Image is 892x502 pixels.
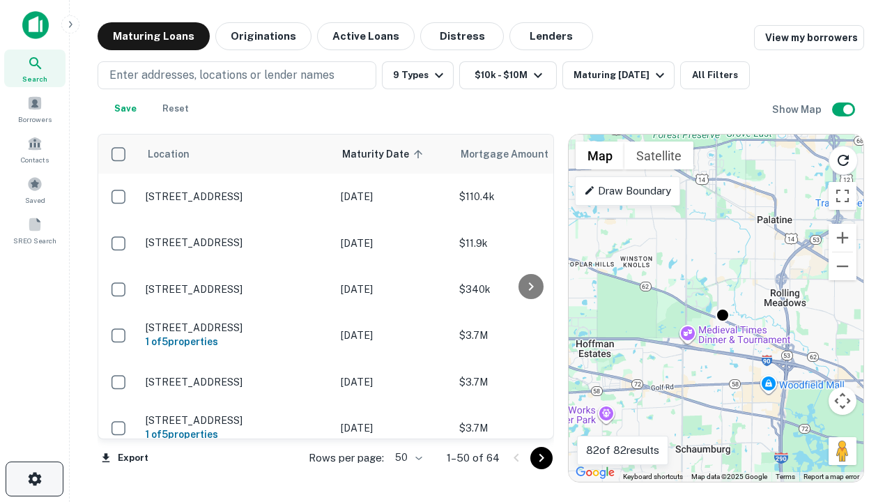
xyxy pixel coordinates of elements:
[624,142,693,169] button: Show satellite imagery
[623,472,683,482] button: Keyboard shortcuts
[829,182,856,210] button: Toggle fullscreen view
[4,171,66,208] a: Saved
[829,224,856,252] button: Zoom in
[341,236,445,251] p: [DATE]
[341,374,445,390] p: [DATE]
[13,235,56,246] span: SREO Search
[98,448,152,469] button: Export
[146,283,327,296] p: [STREET_ADDRESS]
[109,67,334,84] p: Enter addresses, locations or lender names
[146,321,327,334] p: [STREET_ADDRESS]
[147,146,190,162] span: Location
[459,236,599,251] p: $11.9k
[309,450,384,466] p: Rows per page:
[447,450,500,466] p: 1–50 of 64
[829,252,856,280] button: Zoom out
[21,154,49,165] span: Contacts
[509,22,593,50] button: Lenders
[341,420,445,436] p: [DATE]
[146,190,327,203] p: [STREET_ADDRESS]
[574,67,668,84] div: Maturing [DATE]
[420,22,504,50] button: Distress
[572,464,618,482] img: Google
[382,61,454,89] button: 9 Types
[4,50,66,87] a: Search
[459,61,557,89] button: $10k - $10M
[459,328,599,343] p: $3.7M
[530,447,553,469] button: Go to next page
[459,420,599,436] p: $3.7M
[317,22,415,50] button: Active Loans
[822,390,892,457] iframe: Chat Widget
[459,374,599,390] p: $3.7M
[459,282,599,297] p: $340k
[569,135,863,482] div: 0 0
[342,146,427,162] span: Maturity Date
[139,135,334,174] th: Location
[98,61,376,89] button: Enter addresses, locations or lender names
[562,61,675,89] button: Maturing [DATE]
[22,73,47,84] span: Search
[586,442,659,459] p: 82 of 82 results
[461,146,567,162] span: Mortgage Amount
[390,448,424,468] div: 50
[25,195,45,206] span: Saved
[22,11,49,39] img: capitalize-icon.png
[772,102,824,117] h6: Show Map
[4,90,66,128] a: Borrowers
[18,114,52,125] span: Borrowers
[776,473,795,480] a: Terms (opens in new tab)
[153,95,198,123] button: Reset
[452,135,606,174] th: Mortgage Amount
[754,25,864,50] a: View my borrowers
[829,387,856,415] button: Map camera controls
[98,22,210,50] button: Maturing Loans
[341,282,445,297] p: [DATE]
[4,130,66,168] a: Contacts
[146,334,327,349] h6: 1 of 5 properties
[146,414,327,427] p: [STREET_ADDRESS]
[584,183,671,199] p: Draw Boundary
[691,473,767,480] span: Map data ©2025 Google
[829,146,858,175] button: Reload search area
[803,473,859,480] a: Report a map error
[680,61,750,89] button: All Filters
[459,189,599,204] p: $110.4k
[4,211,66,249] a: SREO Search
[341,328,445,343] p: [DATE]
[146,427,327,442] h6: 1 of 5 properties
[341,189,445,204] p: [DATE]
[146,236,327,249] p: [STREET_ADDRESS]
[572,464,618,482] a: Open this area in Google Maps (opens a new window)
[576,142,624,169] button: Show street map
[146,376,327,388] p: [STREET_ADDRESS]
[334,135,452,174] th: Maturity Date
[103,95,148,123] button: Save your search to get updates of matches that match your search criteria.
[215,22,312,50] button: Originations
